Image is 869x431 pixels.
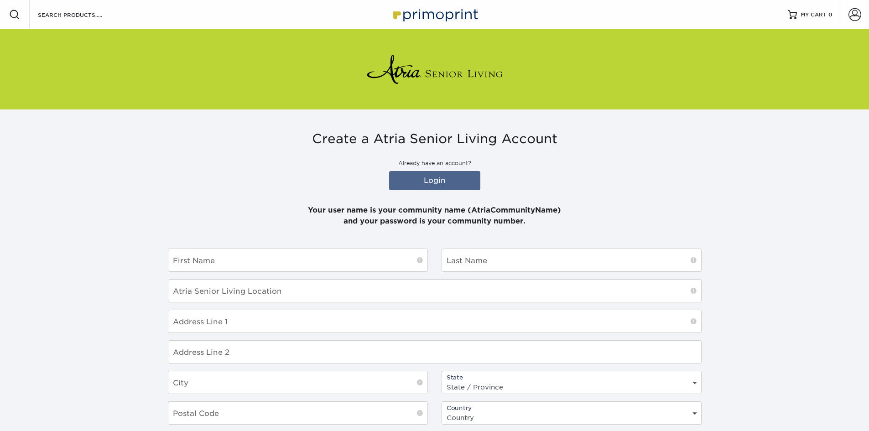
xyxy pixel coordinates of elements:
h3: Create a Atria Senior Living Account [168,131,702,147]
img: Atria Senior Living [366,51,503,88]
span: 0 [828,11,833,18]
p: Your user name is your community name (AtriaCommunityName) and your password is your community nu... [168,194,702,227]
input: SEARCH PRODUCTS..... [37,9,126,20]
img: Primoprint [389,5,480,24]
a: Login [389,171,480,190]
span: MY CART [801,11,827,19]
p: Already have an account? [168,159,702,167]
